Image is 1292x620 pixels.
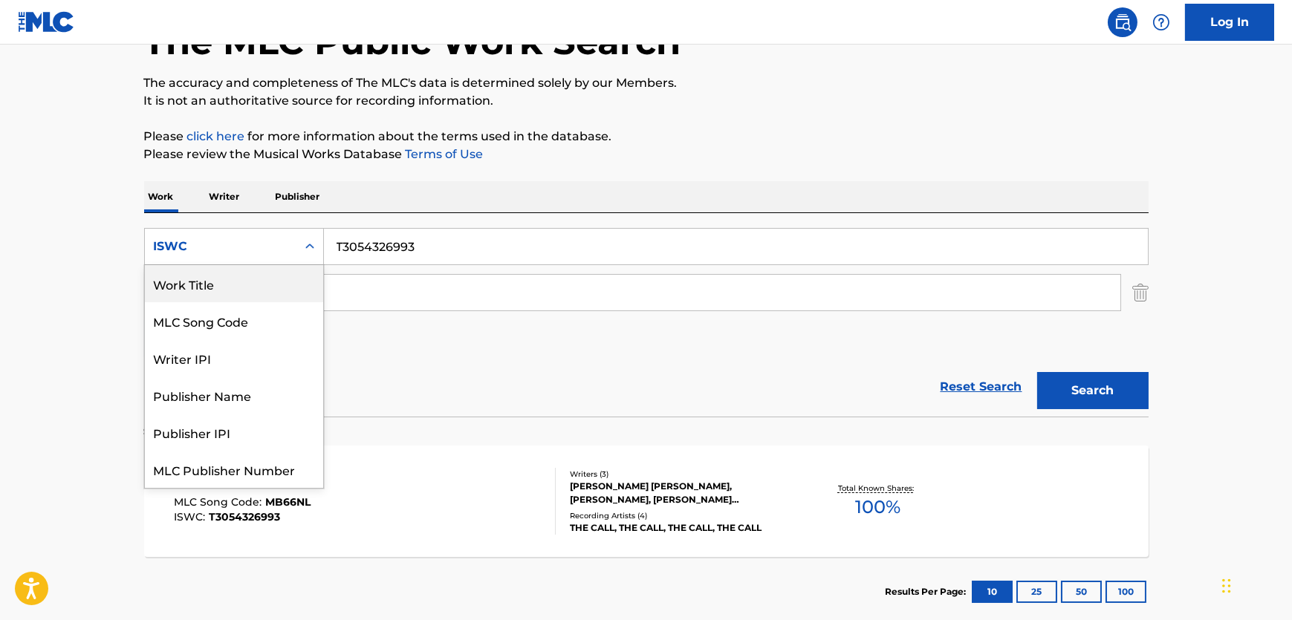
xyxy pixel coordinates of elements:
[886,585,970,598] p: Results Per Page:
[1106,581,1146,603] button: 100
[154,238,288,255] div: ISWC
[933,371,1030,403] a: Reset Search
[1114,13,1132,31] img: search
[1152,13,1170,31] img: help
[145,339,323,376] div: Writer IPI
[145,376,323,414] div: Publisher Name
[265,495,311,509] span: MB66NL
[205,181,244,212] p: Writer
[144,446,1149,557] a: MI SALVADORMLC Song Code:MB66NLISWC:T3054326993Writers (3)[PERSON_NAME] [PERSON_NAME], [PERSON_NA...
[144,146,1149,163] p: Please review the Musical Works Database
[570,469,794,480] div: Writers ( 3 )
[1061,581,1102,603] button: 50
[1132,274,1149,311] img: Delete Criterion
[838,483,918,494] p: Total Known Shares:
[1146,7,1176,37] div: Help
[144,74,1149,92] p: The accuracy and completeness of The MLC's data is determined solely by our Members.
[570,480,794,506] div: [PERSON_NAME] [PERSON_NAME], [PERSON_NAME], [PERSON_NAME] [PERSON_NAME] [PERSON_NAME]
[145,414,323,451] div: Publisher IPI
[1108,7,1137,37] a: Public Search
[1218,549,1292,620] iframe: Chat Widget
[187,129,245,143] a: click here
[403,147,484,161] a: Terms of Use
[145,451,323,488] div: MLC Publisher Number
[209,510,280,523] span: T3054326993
[144,92,1149,110] p: It is not an authoritative source for recording information.
[1016,581,1057,603] button: 25
[570,510,794,521] div: Recording Artists ( 4 )
[570,521,794,535] div: THE CALL, THE CALL, THE CALL, THE CALL
[18,11,75,33] img: MLC Logo
[1037,372,1149,409] button: Search
[271,181,325,212] p: Publisher
[174,510,209,523] span: ISWC :
[1222,564,1231,608] div: Drag
[1185,4,1274,41] a: Log In
[144,181,178,212] p: Work
[145,265,323,302] div: Work Title
[972,581,1013,603] button: 10
[145,302,323,339] div: MLC Song Code
[144,228,1149,417] form: Search Form
[144,128,1149,146] p: Please for more information about the terms used in the database.
[855,494,900,521] span: 100 %
[174,495,265,509] span: MLC Song Code :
